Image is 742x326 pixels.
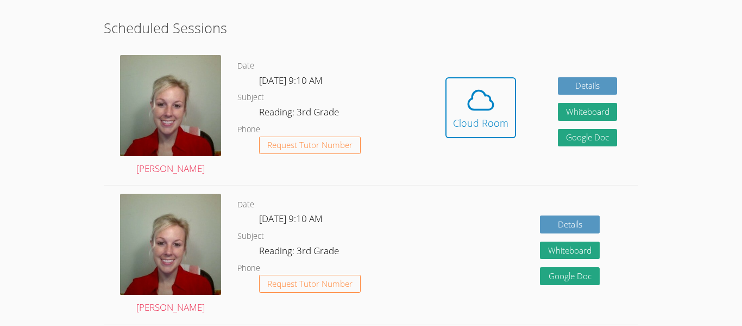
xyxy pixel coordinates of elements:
[558,129,618,147] a: Google Doc
[540,242,600,260] button: Whiteboard
[558,103,618,121] button: Whiteboard
[259,104,341,123] dd: Reading: 3rd Grade
[237,230,264,243] dt: Subject
[259,137,361,155] button: Request Tutor Number
[267,280,353,288] span: Request Tutor Number
[104,17,638,38] h2: Scheduled Sessions
[120,194,221,316] a: [PERSON_NAME]
[259,212,323,225] span: [DATE] 9:10 AM
[237,123,260,137] dt: Phone
[237,91,264,104] dt: Subject
[120,55,221,156] img: avatar.png
[237,59,254,73] dt: Date
[237,262,260,275] dt: Phone
[558,77,618,95] a: Details
[445,77,516,138] button: Cloud Room
[259,243,341,262] dd: Reading: 3rd Grade
[237,198,254,212] dt: Date
[540,216,600,233] a: Details
[267,141,353,149] span: Request Tutor Number
[259,275,361,293] button: Request Tutor Number
[259,74,323,87] span: [DATE] 9:10 AM
[120,194,221,295] img: avatar.png
[453,115,508,131] div: Cloud Room
[540,267,600,285] a: Google Doc
[120,55,221,177] a: [PERSON_NAME]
